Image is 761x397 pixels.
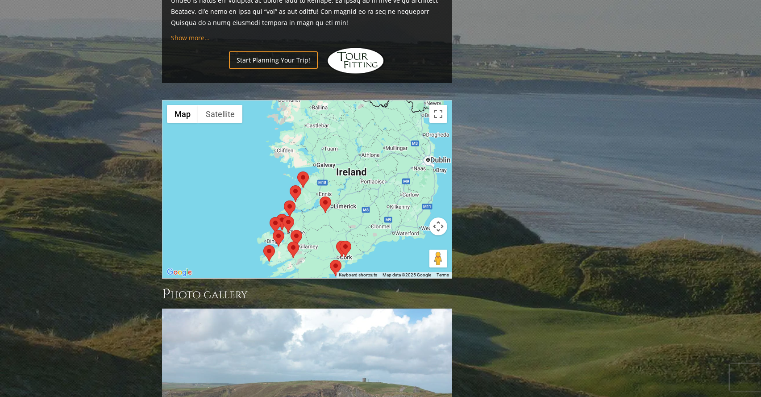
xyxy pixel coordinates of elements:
button: Map camera controls [429,217,447,235]
button: Drag Pegman onto the map to open Street View [429,250,447,267]
img: Hidden Links [327,47,385,74]
button: Toggle fullscreen view [429,105,447,123]
a: Open this area in Google Maps (opens a new window) [165,267,194,278]
button: Show street map [167,105,198,123]
button: Show satellite imagery [198,105,242,123]
a: Start Planning Your Trip! [229,51,318,69]
img: Google [165,267,194,278]
a: Terms (opens in new tab) [437,272,449,277]
h3: Photo Gallery [162,285,452,303]
a: Show more... [171,33,210,42]
button: Keyboard shortcuts [339,272,377,278]
span: Map data ©2025 Google [383,272,431,277]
